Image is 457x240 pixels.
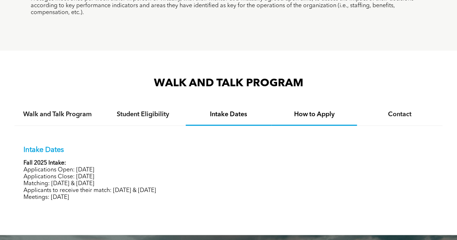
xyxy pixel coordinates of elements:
[278,110,350,118] h4: How to Apply
[23,187,434,194] p: Applicants to receive their match: [DATE] & [DATE]
[21,110,94,118] h4: Walk and Talk Program
[23,194,434,201] p: Meetings: [DATE]
[107,110,179,118] h4: Student Eligibility
[192,110,265,118] h4: Intake Dates
[23,173,434,180] p: Applications Close: [DATE]
[23,145,434,154] p: Intake Dates
[23,166,434,173] p: Applications Open: [DATE]
[363,110,436,118] h4: Contact
[154,78,303,88] span: WALK AND TALK PROGRAM
[23,180,434,187] p: Matching: [DATE] & [DATE]
[23,160,66,166] strong: Fall 2025 Intake:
